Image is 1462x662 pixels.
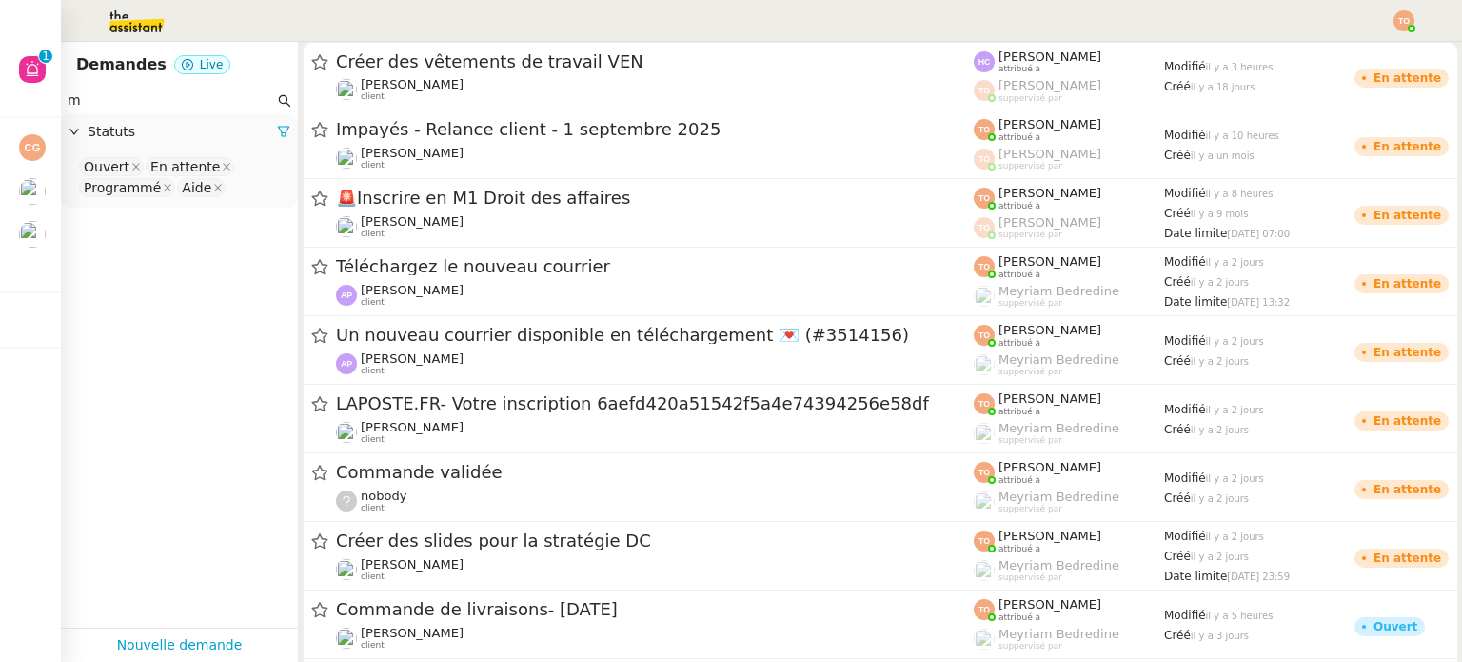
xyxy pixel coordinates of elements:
[336,351,974,376] app-user-detailed-label: client
[117,634,243,656] a: Nouvelle demande
[1164,187,1206,200] span: Modifié
[361,283,464,297] span: [PERSON_NAME]
[998,93,1062,104] span: suppervisé par
[974,391,1164,416] app-user-label: attribué à
[1164,80,1191,93] span: Créé
[336,121,974,138] span: Impayés - Relance client - 1 septembre 2025
[1373,552,1441,564] div: En attente
[974,491,995,512] img: users%2FaellJyylmXSg4jqeVbanehhyYJm1%2Favatar%2Fprofile-pic%20(4).png
[336,532,974,550] span: Créer des slides pour la stratégie DC
[998,147,1101,161] span: [PERSON_NAME]
[974,460,1164,485] app-user-label: attribué à
[998,298,1062,309] span: suppervisé par
[998,132,1040,143] span: attribué à
[998,215,1101,230] span: [PERSON_NAME]
[1164,227,1227,240] span: Date limite
[998,558,1119,572] span: Meyriam Bedredine
[361,77,464,91] span: [PERSON_NAME]
[974,186,1164,211] app-user-label: attribué à
[974,629,995,650] img: users%2FaellJyylmXSg4jqeVbanehhyYJm1%2Favatar%2Fprofile-pic%20(4).png
[998,50,1101,64] span: [PERSON_NAME]
[61,113,298,150] div: Statuts
[361,489,406,503] span: nobody
[1206,611,1274,621] span: il y a 5 heures
[88,121,277,143] span: Statuts
[998,490,1119,504] span: Meyriam Bedredine
[974,78,1164,103] app-user-label: suppervisé par
[998,117,1101,131] span: [PERSON_NAME]
[1206,336,1264,347] span: il y a 2 jours
[974,627,1164,652] app-user-label: suppervisé par
[336,77,974,102] app-user-detailed-label: client
[1227,229,1290,239] span: [DATE] 07:00
[998,201,1040,211] span: attribué à
[974,423,995,444] img: users%2FaellJyylmXSg4jqeVbanehhyYJm1%2Favatar%2Fprofile-pic%20(4).png
[1164,207,1191,220] span: Créé
[1164,149,1191,162] span: Créé
[19,134,46,161] img: svg
[1191,356,1249,367] span: il y a 2 jours
[79,157,144,176] nz-select-item: Ouvert
[1164,570,1227,583] span: Date limite
[974,421,1164,446] app-user-label: suppervisé par
[974,149,995,170] img: svg
[974,352,1164,377] app-user-label: suppervisé par
[361,503,385,513] span: client
[1206,257,1264,268] span: il y a 2 jours
[1393,10,1414,31] img: svg
[336,395,974,412] span: LAPOSTE.FR- Votre inscription 6aefd420a51542f5a4e74394256e58df
[974,462,995,483] img: svg
[974,50,1164,74] app-user-label: attribué à
[79,178,175,197] nz-select-item: Programmé
[1191,493,1249,504] span: il y a 2 jours
[336,601,974,618] span: Commande de livraisons- [DATE]
[336,626,974,651] app-user-detailed-label: client
[42,50,49,67] p: 1
[1164,129,1206,142] span: Modifié
[998,435,1062,446] span: suppervisé par
[1373,72,1441,84] div: En attente
[998,407,1040,417] span: attribué à
[336,148,357,169] img: users%2FlYQRlXr5PqQcMLrwReJQXYQRRED2%2Favatar%2F8da5697c-73dd-43c4-b23a-af95f04560b4
[76,51,167,78] nz-page-header-title: Demandes
[974,284,1164,309] app-user-label: suppervisé par
[974,599,995,620] img: svg
[182,179,211,196] div: Aide
[336,283,974,308] app-user-detailed-label: client
[1206,473,1264,484] span: il y a 2 jours
[1164,275,1191,289] span: Créé
[146,157,234,176] nz-select-item: En attente
[361,91,385,102] span: client
[998,186,1101,200] span: [PERSON_NAME]
[998,597,1101,612] span: [PERSON_NAME]
[998,270,1040,280] span: attribué à
[1191,425,1249,435] span: il y a 2 jours
[998,284,1119,298] span: Meyriam Bedredine
[1164,609,1206,622] span: Modifié
[1191,277,1249,288] span: il y a 2 jours
[361,229,385,239] span: client
[998,352,1119,367] span: Meyriam Bedredine
[974,393,995,414] img: svg
[998,323,1101,337] span: [PERSON_NAME]
[998,254,1101,269] span: [PERSON_NAME]
[1164,550,1191,563] span: Créé
[68,90,274,111] input: Rechercher
[998,460,1101,474] span: [PERSON_NAME]
[974,529,1164,553] app-user-label: attribué à
[336,464,974,481] span: Commande validée
[361,146,464,160] span: [PERSON_NAME]
[974,490,1164,514] app-user-label: suppervisé par
[336,79,357,100] img: users%2Fvjxz7HYmGaNTSE4yF5W2mFwJXra2%2Favatar%2Ff3aef901-807b-4123-bf55-4aed7c5d6af5
[974,558,1164,583] app-user-label: suppervisé par
[336,285,357,306] img: svg
[177,178,226,197] nz-select-item: Aide
[974,254,1164,279] app-user-label: attribué à
[1164,354,1191,368] span: Créé
[84,179,161,196] div: Programmé
[1191,552,1249,562] span: il y a 2 jours
[361,214,464,229] span: [PERSON_NAME]
[1164,255,1206,269] span: Modifié
[361,160,385,171] span: client
[336,258,974,275] span: Téléchargez le nouveau courrier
